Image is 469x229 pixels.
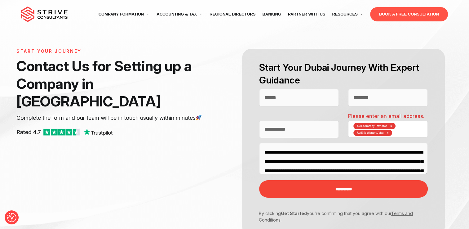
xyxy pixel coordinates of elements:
h2: Start Your Dubai Journey With Expert Guidance [259,61,428,87]
h1: Contact Us for Setting up a Company in [GEOGRAPHIC_DATA] [16,57,204,110]
button: Remove UAE Company Formation [390,125,392,127]
img: 🚀 [196,115,201,120]
a: Terms and Conditions [259,211,413,222]
button: Consent Preferences [7,213,16,222]
button: Remove UAE Residency & Visa [387,132,388,134]
img: Revisit consent button [7,213,16,222]
span: UAE Company Formation [357,125,387,127]
p: By clicking you’re confirming that you agree with our . [254,210,423,223]
strong: Get Started [281,211,307,216]
a: Accounting & Tax [153,6,206,23]
span: UAE Residency & Visa [357,132,384,134]
a: Company Formation [95,6,153,23]
a: Regional Directors [206,6,259,23]
p: Complete the form and our team will be in touch usually within minutes [16,113,204,123]
a: Banking [259,6,285,23]
a: BOOK A FREE CONSULTATION [370,7,448,21]
span: Please enter an email address. [348,111,428,121]
img: main-logo.svg [21,7,68,22]
a: Partner with Us [285,6,329,23]
a: Resources [329,6,367,23]
h6: START YOUR JOURNEY [16,49,204,54]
